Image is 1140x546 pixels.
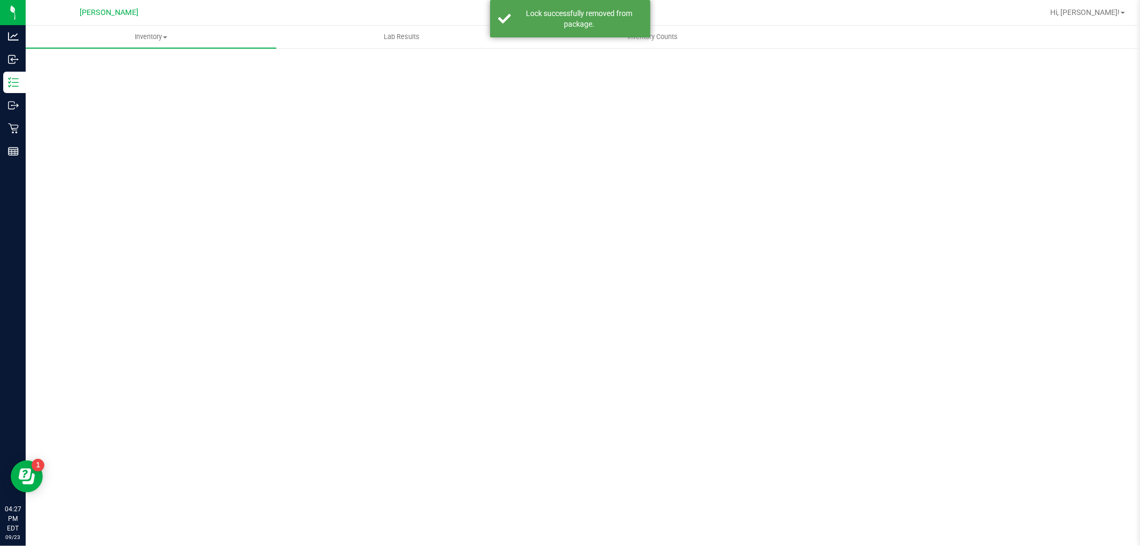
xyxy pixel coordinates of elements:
iframe: Resource center [11,460,43,493]
inline-svg: Retail [8,123,19,134]
div: Lock successfully removed from package. [517,8,642,29]
a: Lab Results [276,26,527,48]
span: Lab Results [369,32,434,42]
p: 04:27 PM EDT [5,504,21,533]
span: Inventory Counts [613,32,692,42]
a: Inventory Counts [527,26,778,48]
inline-svg: Reports [8,146,19,157]
span: Hi, [PERSON_NAME]! [1050,8,1120,17]
span: [PERSON_NAME] [80,8,138,17]
span: Inventory [26,32,276,42]
p: 09/23 [5,533,21,541]
inline-svg: Analytics [8,31,19,42]
inline-svg: Inventory [8,77,19,88]
iframe: Resource center unread badge [32,459,44,472]
inline-svg: Inbound [8,54,19,65]
inline-svg: Outbound [8,100,19,111]
a: Inventory [26,26,276,48]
